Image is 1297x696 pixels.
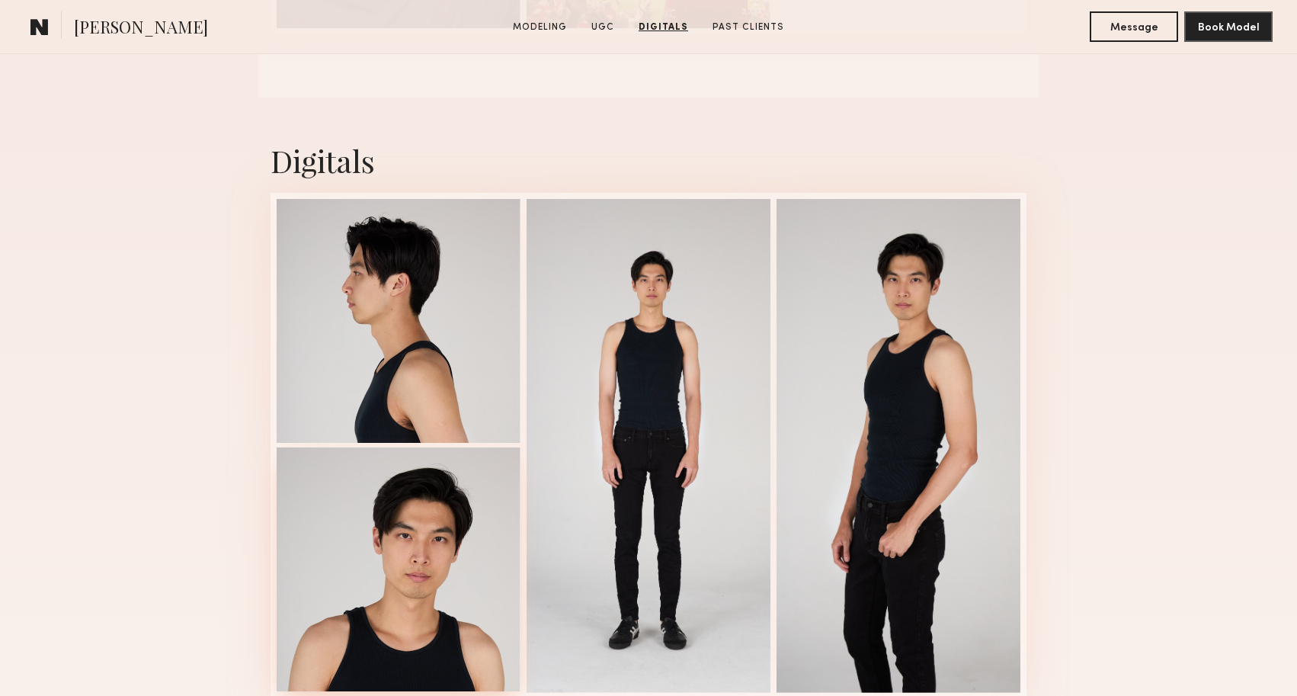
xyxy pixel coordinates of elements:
[632,21,694,34] a: Digitals
[507,21,573,34] a: Modeling
[1184,20,1273,33] a: Book Model
[1090,11,1178,42] button: Message
[1184,11,1273,42] button: Book Model
[271,140,1026,181] div: Digitals
[585,21,620,34] a: UGC
[74,15,208,42] span: [PERSON_NAME]
[706,21,790,34] a: Past Clients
